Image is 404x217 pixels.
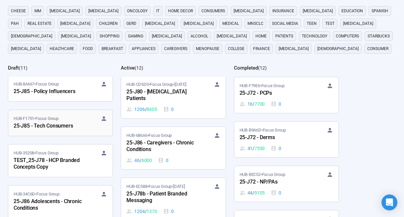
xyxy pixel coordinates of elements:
div: 0 [158,157,168,164]
span: Spanish [372,8,388,14]
div: 25-J72 - PCPs [240,89,312,98]
span: 6000 [142,157,152,164]
a: HUB-F1751•Focus Group25-J85 - Tech Consumers [8,110,112,136]
span: [MEDICAL_DATA] [184,20,214,27]
span: gaming [128,33,143,39]
div: 0 [163,106,174,113]
div: 25-J80 - [MEDICAL_DATA] Patients [126,88,199,103]
h2: Completed [234,65,258,71]
span: [MEDICAL_DATA] [61,33,91,39]
h2: Active [121,65,135,71]
span: children [99,20,118,27]
span: Test [325,20,335,27]
div: 25-J72 - Derms [240,134,312,142]
span: / [252,189,254,196]
span: oncology [127,8,148,14]
div: TEST_25-J78 - HCP Branded Concepts Copy [14,156,86,172]
span: cheese [11,8,26,14]
span: Insurance [272,8,294,14]
a: HUB-686A6•Focus Group25-J86 - Caregivers - Chronic Conditions46 / 60000 [121,127,225,169]
span: home [255,33,267,39]
span: caregivers [164,45,187,52]
span: home decor [168,8,193,14]
span: [MEDICAL_DATA] [217,33,247,39]
div: 25-J72 - NP/PAs [240,178,312,187]
span: 8605 [147,106,157,113]
div: 25-J86 Adolescents - Chronic Conditions [14,197,86,213]
span: HUB-CD5D0 • Focus Group • [126,81,186,88]
div: 25-J86 - Caregivers - Chronic Conditions [126,139,199,154]
span: 9105 [254,189,265,196]
span: / [252,145,254,152]
span: appliances [132,45,156,52]
span: Patients [275,33,293,39]
span: [MEDICAL_DATA] [234,8,264,14]
span: ( 12 ) [135,65,143,71]
div: 0 [163,208,174,215]
span: / [145,208,147,215]
a: HUB-8A667•Focus Group25-J85 - Policy Influencers [8,76,112,101]
span: college [228,45,245,52]
span: HUB-F1751 • Focus Group [14,115,59,122]
span: 7550 [254,145,265,152]
span: alcohol [191,33,208,39]
div: 16 [240,100,265,108]
div: Open Intercom Messenger [382,194,397,210]
div: 1206 [126,106,157,113]
span: Teen [307,20,317,27]
span: HUB-EC588 • Focus Group • [126,183,185,190]
span: healthcare [50,45,74,52]
span: Food [83,45,93,52]
div: 1204 [126,208,157,215]
span: / [145,106,147,113]
span: it [156,8,159,14]
span: HUB-34C6D • Focus Group [14,191,60,197]
div: 41 [240,145,265,152]
span: mnsclc [247,20,263,27]
span: consumers [202,8,225,14]
span: 7700 [254,100,265,108]
a: HUB-35208•Focus GroupTEST_25-J78 - HCP Branded Concepts Copy [8,144,112,177]
span: consumer [367,45,388,52]
a: HUB-B9A6D•Focus Group25-J72 - Derms41 / 75500 [234,122,338,157]
span: finance [253,45,270,52]
span: [MEDICAL_DATA] [88,8,118,14]
span: [DEMOGRAPHIC_DATA] [11,33,52,39]
span: [MEDICAL_DATA] [343,20,373,27]
span: MM [34,8,41,14]
span: breakfast [102,45,123,52]
span: HUB-F79E6 • Focus Group [240,82,285,89]
span: [DEMOGRAPHIC_DATA] [317,45,359,52]
a: HUB-F79E6•Focus Group25-J72 - PCPs16 / 77000 [234,77,338,113]
div: 0 [271,100,281,108]
span: [MEDICAL_DATA] [145,20,175,27]
span: real estate [27,20,52,27]
span: [MEDICAL_DATA] [11,45,41,52]
div: 0 [271,145,281,152]
div: 44 [240,189,265,196]
span: computers [336,33,359,39]
span: GERD [126,20,136,27]
div: 25-J85 - Policy Influencers [14,87,86,96]
span: medical [222,20,239,27]
span: [MEDICAL_DATA] [60,20,90,27]
span: HUB-BEC52 • Focus Group [240,171,285,178]
h2: Draft [8,65,19,71]
a: HUB-BEC52•Focus Group25-J72 - NP/PAs44 / 91050 [234,166,338,202]
span: HUB-35208 • Focus Group [14,150,59,156]
span: HUB-686A6 • Focus Group [126,132,172,139]
span: [MEDICAL_DATA] [279,45,309,52]
time: [DATE] [173,184,185,189]
span: HUB-B9A6D • Focus Group [240,127,286,134]
span: [MEDICAL_DATA] [152,33,182,39]
span: / [252,100,254,108]
span: shopping [100,33,119,39]
span: [MEDICAL_DATA] [303,8,333,14]
div: 46 [126,157,152,164]
div: 25-J78b - Patient Branded Messaging [126,190,199,205]
span: HUB-8A667 • Focus Group [14,81,59,87]
span: starbucks [368,33,390,39]
div: 0 [271,189,281,196]
span: [MEDICAL_DATA] [50,8,80,14]
span: menopause [196,45,219,52]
